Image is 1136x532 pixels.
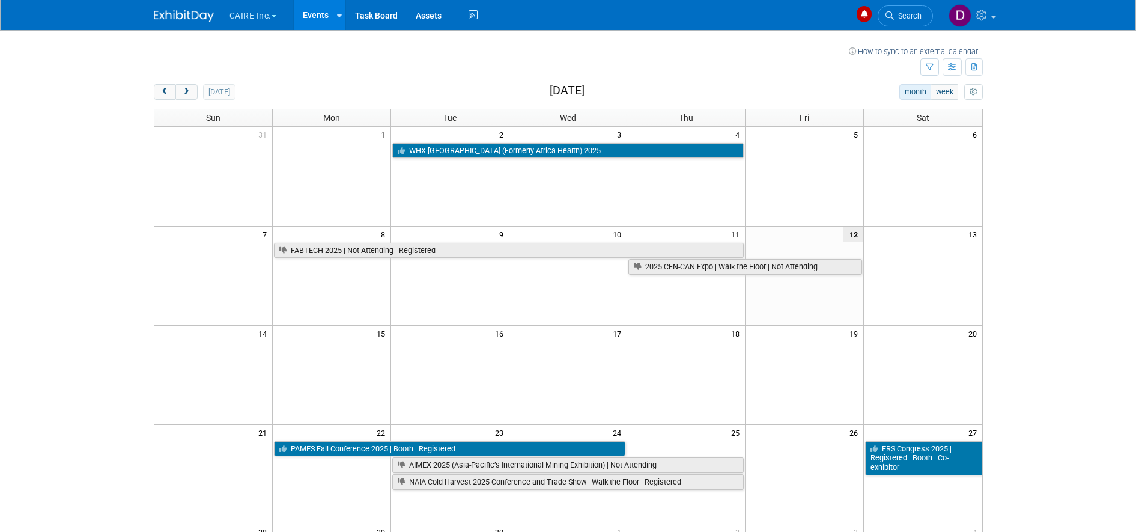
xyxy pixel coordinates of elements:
[852,127,863,142] span: 5
[967,425,982,440] span: 27
[392,457,744,473] a: AIMEX 2025 (Asia-Pacific’s International Mining Exhibition) | Not Attending
[257,127,272,142] span: 31
[616,127,627,142] span: 3
[967,326,982,341] span: 20
[498,127,509,142] span: 2
[878,5,933,26] a: Search
[257,326,272,341] span: 14
[612,227,627,242] span: 10
[392,474,744,490] a: NAIA Cold Harvest 2025 Conference and Trade Show | Walk the Floor | Registered
[967,227,982,242] span: 13
[730,326,745,341] span: 18
[261,227,272,242] span: 7
[734,127,745,142] span: 4
[949,4,971,27] img: David Gorfien
[899,84,931,100] button: month
[971,127,982,142] span: 6
[274,441,626,457] a: PAMES Fall Conference 2025 | Booth | Registered
[800,113,809,123] span: Fri
[494,326,509,341] span: 16
[550,84,585,97] h2: [DATE]
[274,243,744,258] a: FABTECH 2025 | Not Attending | Registered
[560,113,576,123] span: Wed
[964,84,982,100] button: myCustomButton
[894,11,922,20] span: Search
[612,326,627,341] span: 17
[970,88,977,96] i: Personalize Calendar
[931,84,958,100] button: week
[848,326,863,341] span: 19
[154,10,214,22] img: ExhibitDay
[380,127,390,142] span: 1
[498,227,509,242] span: 9
[203,84,235,100] button: [DATE]
[730,425,745,440] span: 25
[175,84,198,100] button: next
[375,425,390,440] span: 22
[848,425,863,440] span: 26
[380,227,390,242] span: 8
[494,425,509,440] span: 23
[849,47,983,56] a: How to sync to an external calendar...
[375,326,390,341] span: 15
[917,113,929,123] span: Sat
[257,425,272,440] span: 21
[323,113,340,123] span: Mon
[443,113,457,123] span: Tue
[865,441,982,475] a: ERS Congress 2025 | Registered | Booth | Co-exhibitor
[730,227,745,242] span: 11
[628,259,862,275] a: 2025 CEN-CAN Expo | Walk the Floor | Not Attending
[154,84,176,100] button: prev
[612,425,627,440] span: 24
[679,113,693,123] span: Thu
[843,227,863,242] span: 12
[206,113,220,123] span: Sun
[392,143,744,159] a: WHX [GEOGRAPHIC_DATA] (Formerly Africa Health) 2025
